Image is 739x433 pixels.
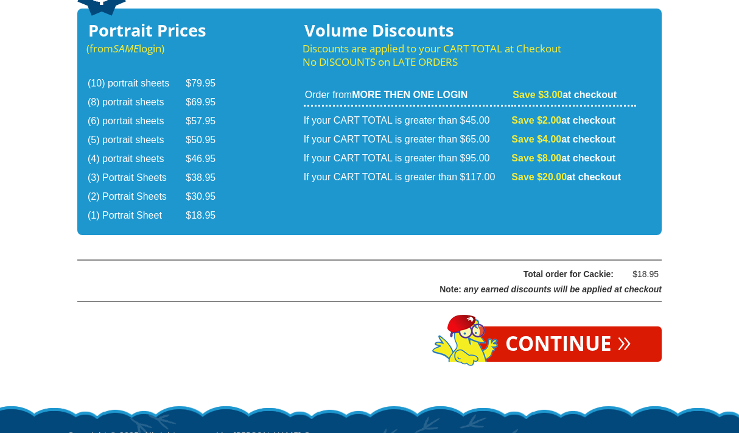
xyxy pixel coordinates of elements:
strong: at checkout [511,153,615,163]
p: Discounts are applied to your CART TOTAL at Checkout No DISCOUNTS on LATE ORDERS [303,42,637,69]
td: (10) portrait sheets [88,75,184,93]
span: Note: [440,284,461,294]
span: Save $4.00 [511,134,561,144]
td: If your CART TOTAL is greater than $65.00 [304,131,511,149]
td: (2) Portrait Sheets [88,188,184,206]
td: $38.95 [186,169,231,187]
td: $50.95 [186,132,231,149]
strong: at checkout [511,172,621,182]
h3: Volume Discounts [303,24,637,37]
td: $79.95 [186,75,231,93]
td: If your CART TOTAL is greater than $117.00 [304,169,511,186]
div: $18.95 [622,267,659,282]
strong: at checkout [513,90,617,100]
td: (4) portrait sheets [88,150,184,168]
p: (from login) [86,42,232,55]
td: $69.95 [186,94,231,111]
div: Total order for Cackie: [108,267,614,282]
a: Continue» [475,326,662,362]
strong: at checkout [511,134,615,144]
span: Save $8.00 [511,153,561,163]
em: SAME [113,41,139,55]
span: Save $2.00 [511,115,561,125]
span: Save $20.00 [511,172,567,182]
h3: Portrait Prices [86,24,232,37]
td: $18.95 [186,207,231,225]
span: any earned discounts will be applied at checkout [464,284,662,294]
td: (1) Portrait Sheet [88,207,184,225]
td: $30.95 [186,188,231,206]
td: (3) Portrait Sheets [88,169,184,187]
td: $57.95 [186,113,231,130]
span: Save $3.00 [513,90,562,100]
td: Order from [304,88,511,107]
td: (5) portrait sheets [88,132,184,149]
td: $46.95 [186,150,231,168]
span: » [617,334,631,347]
td: If your CART TOTAL is greater than $45.00 [304,108,511,130]
strong: at checkout [511,115,615,125]
td: (6) porrtait sheets [88,113,184,130]
td: (8) portrait sheets [88,94,184,111]
td: If your CART TOTAL is greater than $95.00 [304,150,511,167]
strong: MORE THEN ONE LOGIN [352,90,468,100]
